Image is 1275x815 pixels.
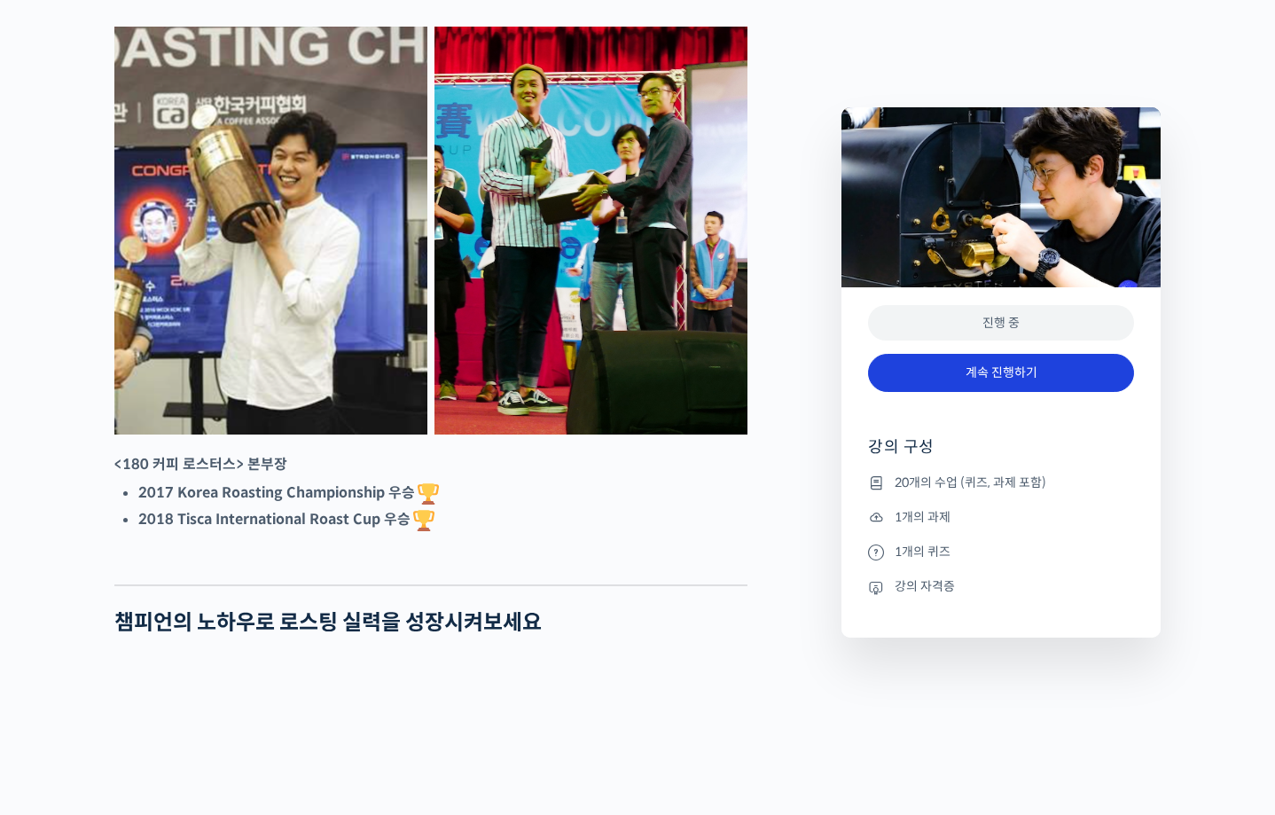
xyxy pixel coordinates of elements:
span: 설정 [274,589,295,603]
span: 대화 [162,590,184,604]
a: 홈 [5,562,117,607]
div: 진행 중 [868,305,1134,341]
strong: <180 커피 로스터스> 본부장 [114,455,287,474]
h4: 강의 구성 [868,436,1134,472]
strong: 챔피언의 노하우로 로스팅 실력을 성장시켜보세요 [114,609,542,636]
li: 20개의 수업 (퀴즈, 과제 포함) [868,472,1134,493]
span: 홈 [56,589,66,603]
strong: 2018 Tisca International Roast Cup 우승 [138,510,437,529]
li: 1개의 퀴즈 [868,541,1134,562]
li: 1개의 과제 [868,506,1134,528]
li: 강의 자격증 [868,576,1134,598]
a: 대화 [117,562,229,607]
a: 설정 [229,562,340,607]
img: 🏆 [418,483,439,505]
strong: 2017 Korea Roasting Championship 우승 [138,483,442,502]
img: 🏆 [413,510,434,531]
a: 계속 진행하기 [868,354,1134,392]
